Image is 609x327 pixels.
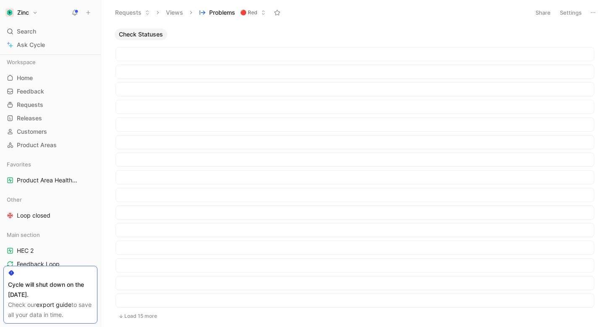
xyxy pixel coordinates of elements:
[36,301,71,308] a: export guide
[3,72,97,84] a: Home
[7,231,40,239] span: Main section
[3,7,40,18] button: ZincZinc
[3,228,97,324] div: Main sectionHEC 2Feedback LoopProduct Area HealthFeedback to processResponse PendingQuotes logged...
[7,160,31,169] span: Favorites
[162,6,187,19] button: Views
[3,244,97,257] a: HEC 2
[17,260,60,268] span: Feedback Loop
[3,125,97,138] a: Customers
[5,8,14,17] img: Zinc
[240,8,257,17] span: 🔴 Red
[17,101,43,109] span: Requests
[3,99,97,111] a: Requests
[3,85,97,98] a: Feedback
[532,7,554,18] button: Share
[3,193,97,206] div: Other
[119,30,163,39] span: Check Statuses
[3,258,97,270] a: Feedback Loop
[17,9,29,16] h1: Zinc
[17,40,45,50] span: Ask Cycle
[209,8,235,17] span: Problems
[3,193,97,222] div: OtherLoop closed
[111,6,154,19] button: Requests
[3,209,97,222] a: Loop closed
[17,74,33,82] span: Home
[17,87,44,96] span: Feedback
[17,114,42,122] span: Releases
[3,228,97,241] div: Main section
[556,7,585,18] button: Settings
[17,247,34,255] span: HEC 2
[115,29,167,40] button: Check Statuses
[7,195,22,204] span: Other
[3,56,97,68] div: Workspace
[17,211,50,220] span: Loop closed
[3,174,97,187] a: Product Area HealthMain section
[8,300,93,320] div: Check our to save all your data in time.
[3,112,97,125] a: Releases
[7,58,36,66] span: Workspace
[3,158,97,171] div: Favorites
[3,139,97,151] a: Product Areas
[17,26,36,36] span: Search
[17,176,81,185] span: Product Area Health
[8,280,93,300] div: Cycle will shut down on the [DATE].
[115,311,594,321] button: Load 15 more
[17,127,47,136] span: Customers
[3,39,97,51] a: Ask Cycle
[17,141,57,149] span: Product Areas
[195,6,270,19] button: Problems🔴 Red
[3,25,97,38] div: Search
